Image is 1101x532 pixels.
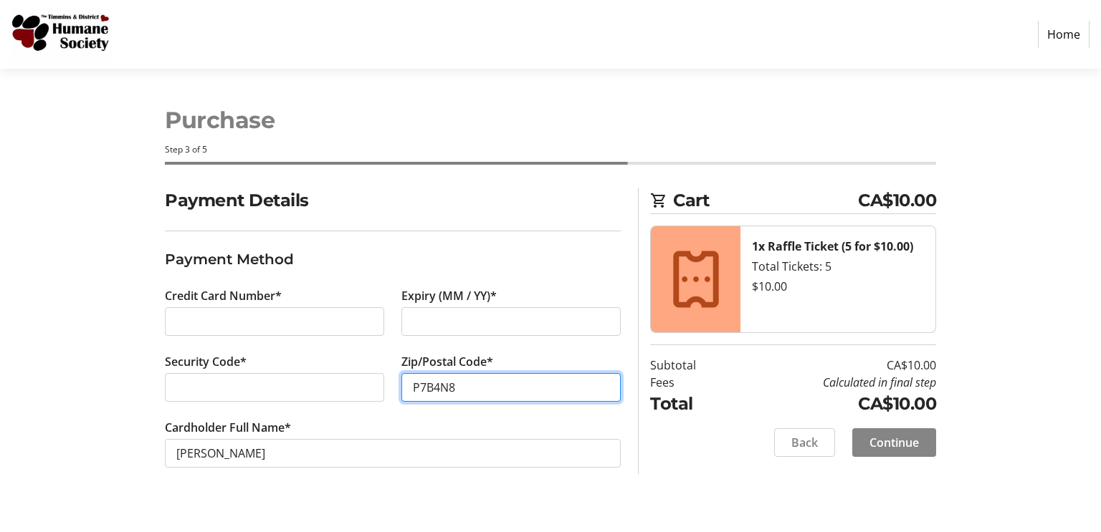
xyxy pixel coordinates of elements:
[650,391,733,417] td: Total
[673,188,858,213] span: Cart
[165,287,282,304] label: Credit Card Number*
[1038,21,1090,48] a: Home
[165,353,247,370] label: Security Code*
[165,439,621,468] input: Card Holder Name
[852,428,936,457] button: Continue
[413,313,609,330] iframe: Secure expiration date input frame
[733,391,936,417] td: CA$10.00
[165,248,621,270] h3: Payment Method
[650,374,733,391] td: Fees
[401,373,621,402] input: Zip/Postal Code
[176,379,373,396] iframe: Secure CVC input frame
[176,313,373,330] iframe: Secure card number input frame
[752,258,924,275] div: Total Tickets: 5
[401,287,497,304] label: Expiry (MM / YY)*
[869,434,919,451] span: Continue
[165,143,936,156] div: Step 3 of 5
[752,278,924,295] div: $10.00
[733,374,936,391] td: Calculated in final step
[401,353,493,370] label: Zip/Postal Code*
[11,6,113,63] img: Timmins and District Humane Society's Logo
[165,103,936,137] h1: Purchase
[858,188,936,213] span: CA$10.00
[165,188,621,213] h2: Payment Details
[165,419,291,436] label: Cardholder Full Name*
[733,357,936,374] td: CA$10.00
[752,238,913,254] strong: 1x Raffle Ticket (5 for $10.00)
[791,434,818,451] span: Back
[650,357,733,374] td: Subtotal
[774,428,835,457] button: Back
